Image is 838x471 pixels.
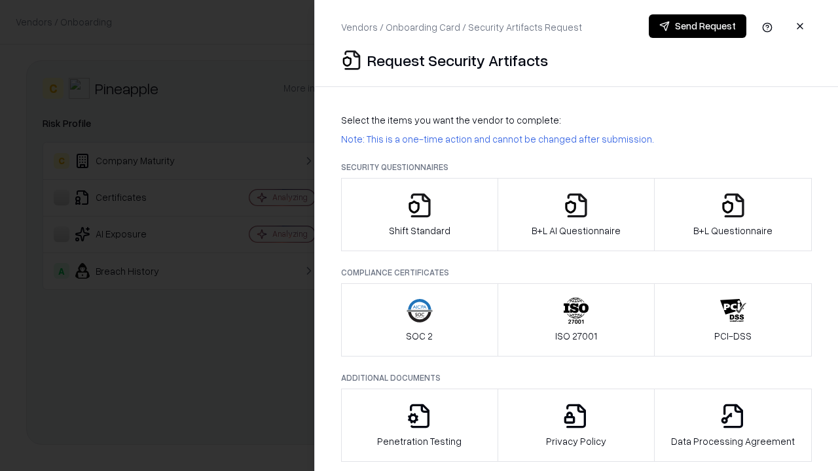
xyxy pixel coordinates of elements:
p: Select the items you want the vendor to complete: [341,113,812,127]
p: Security Questionnaires [341,162,812,173]
p: ISO 27001 [555,329,597,343]
p: B+L AI Questionnaire [532,224,621,237]
button: Privacy Policy [498,389,655,462]
p: Shift Standard [389,224,450,237]
p: Vendors / Onboarding Card / Security Artifacts Request [341,20,582,34]
p: B+L Questionnaire [693,224,773,237]
p: Additional Documents [341,372,812,383]
button: Shift Standard [341,178,498,251]
p: PCI-DSS [714,329,752,343]
button: Send Request [649,14,746,38]
button: Data Processing Agreement [654,389,812,462]
button: ISO 27001 [498,283,655,357]
button: SOC 2 [341,283,498,357]
button: B+L AI Questionnaire [498,178,655,251]
button: B+L Questionnaire [654,178,812,251]
button: PCI-DSS [654,283,812,357]
p: Note: This is a one-time action and cannot be changed after submission. [341,132,812,146]
p: Privacy Policy [546,434,606,448]
button: Penetration Testing [341,389,498,462]
p: Compliance Certificates [341,267,812,278]
p: SOC 2 [406,329,433,343]
p: Penetration Testing [377,434,462,448]
p: Request Security Artifacts [367,50,548,71]
p: Data Processing Agreement [671,434,795,448]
